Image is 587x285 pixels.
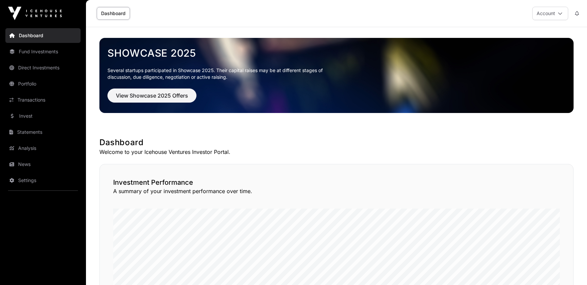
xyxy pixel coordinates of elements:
img: Icehouse Ventures Logo [8,7,62,20]
a: Direct Investments [5,60,81,75]
a: Statements [5,125,81,139]
p: Welcome to your Icehouse Ventures Investor Portal. [99,148,574,156]
a: Dashboard [97,7,130,20]
a: Dashboard [5,28,81,43]
a: News [5,157,81,172]
h1: Dashboard [99,137,574,148]
span: View Showcase 2025 Offers [116,92,188,100]
img: Showcase 2025 [99,38,574,113]
button: Account [532,7,568,20]
a: Fund Investments [5,44,81,59]
a: View Showcase 2025 Offers [107,95,196,102]
a: Settings [5,173,81,188]
h2: Investment Performance [113,178,560,187]
a: Analysis [5,141,81,156]
p: A summary of your investment performance over time. [113,187,560,195]
iframe: Chat Widget [553,253,587,285]
a: Showcase 2025 [107,47,566,59]
p: Several startups participated in Showcase 2025. Their capital raises may be at different stages o... [107,67,333,80]
a: Transactions [5,93,81,107]
button: View Showcase 2025 Offers [107,89,196,103]
a: Invest [5,109,81,123]
a: Portfolio [5,76,81,91]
